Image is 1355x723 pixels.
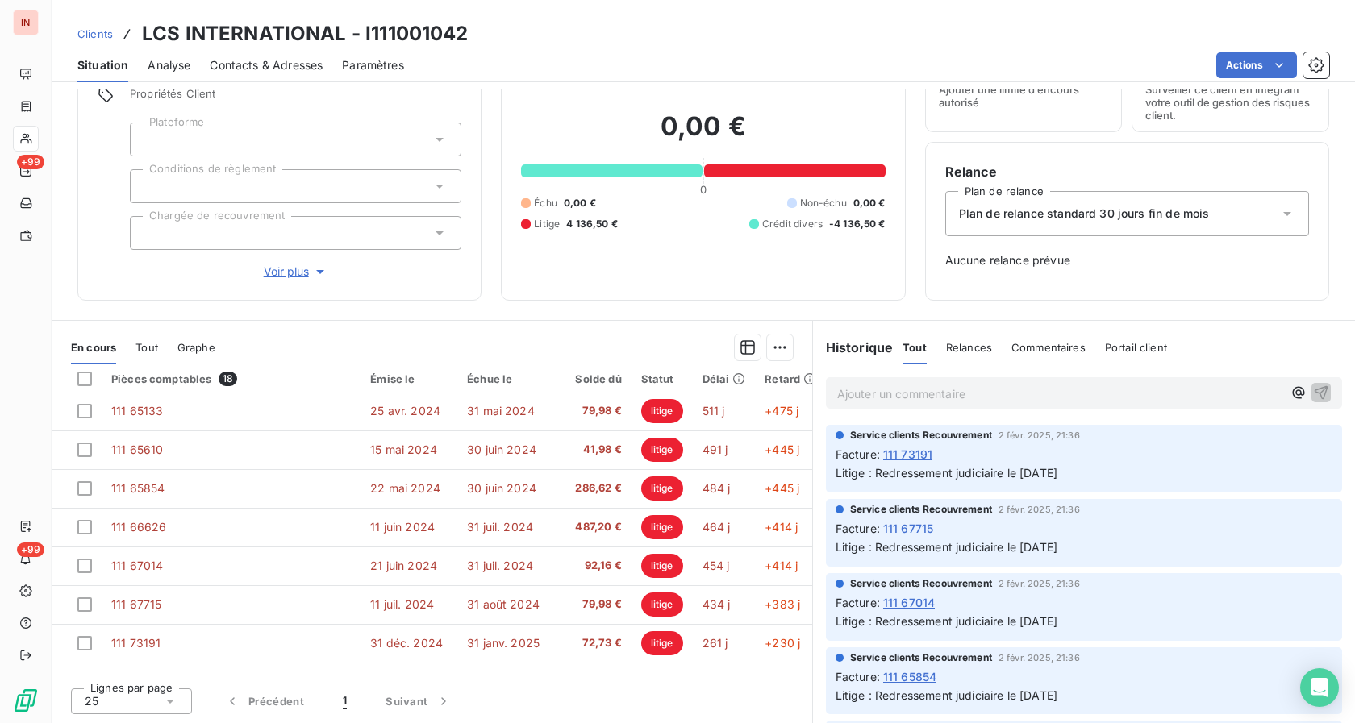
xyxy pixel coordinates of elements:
span: Portail client [1105,341,1167,354]
span: 111 67715 [883,520,933,537]
div: Émise le [370,372,448,385]
input: Ajouter une valeur [144,226,156,240]
span: Litige : Redressement judiciaire le [DATE] [836,466,1057,480]
div: Échue le [467,372,542,385]
span: 15 mai 2024 [370,443,437,456]
span: 18 [219,372,237,386]
button: Suivant [366,684,471,718]
span: Facture : [836,520,880,537]
span: Surveiller ce client en intégrant votre outil de gestion des risques client. [1145,83,1315,122]
span: 25 [85,693,98,709]
h6: Historique [813,338,894,357]
div: IN [13,10,39,35]
span: 2 févr. 2025, 21:36 [999,579,1080,588]
span: Tout [135,341,158,354]
span: +383 j [765,597,800,611]
span: 111 66626 [111,520,166,534]
span: -4 136,50 € [829,217,886,231]
span: 72,73 € [561,635,622,651]
span: Plan de relance standard 30 jours fin de mois [959,206,1210,222]
span: +99 [17,542,44,557]
span: 434 j [703,597,731,611]
span: Graphe [177,341,215,354]
span: Contacts & Adresses [210,57,323,73]
input: Ajouter une valeur [144,132,156,147]
span: 111 65854 [883,668,936,685]
span: Non-échu [800,196,847,210]
span: 41,98 € [561,442,622,458]
span: 79,98 € [561,596,622,613]
a: Clients [77,26,113,42]
span: 111 73191 [883,446,932,463]
span: litige [641,515,683,539]
span: litige [641,631,683,655]
span: Situation [77,57,128,73]
span: Facture : [836,668,880,685]
span: Litige : Redressement judiciaire le [DATE] [836,688,1057,702]
span: 511 j [703,404,725,418]
span: litige [641,399,683,423]
span: Litige : Redressement judiciaire le [DATE] [836,540,1057,554]
span: 1 [343,693,347,709]
span: Facture : [836,446,880,463]
button: 1 [323,684,366,718]
span: 31 janv. 2025 [467,636,540,650]
span: 2 févr. 2025, 21:36 [999,505,1080,514]
span: En cours [71,341,116,354]
div: Retard [765,372,816,385]
div: Open Intercom Messenger [1300,668,1339,707]
span: 487,20 € [561,519,622,535]
span: Voir plus [264,264,328,280]
span: +99 [17,155,44,169]
span: Analyse [148,57,190,73]
span: Service clients Recouvrement [850,428,992,443]
span: Relances [946,341,992,354]
span: Échu [534,196,557,210]
span: Aucune relance prévue [945,252,1309,268]
span: 30 juin 2024 [467,443,536,456]
span: 111 65854 [111,481,165,495]
span: 25 avr. 2024 [370,404,440,418]
button: Voir plus [130,263,461,280]
input: Ajouter une valeur [144,179,156,193]
span: 30 juin 2024 [467,481,536,495]
span: Tout [903,341,927,354]
h2: 0,00 € [521,110,885,159]
span: Propriétés Client [130,87,461,110]
span: Service clients Recouvrement [850,650,992,665]
span: 111 67014 [111,559,163,572]
span: 111 65133 [111,404,163,418]
span: Ajouter une limite d’encours autorisé [939,83,1109,109]
span: 22 mai 2024 [370,481,440,495]
button: Précédent [205,684,323,718]
span: +230 j [765,636,800,650]
span: +414 j [765,520,798,534]
span: Crédit divers [762,217,823,231]
span: 31 mai 2024 [467,404,535,418]
div: Solde dû [561,372,622,385]
div: Pièces comptables [111,372,351,386]
span: Paramètres [342,57,404,73]
span: +445 j [765,481,799,495]
span: 484 j [703,481,731,495]
span: +475 j [765,404,798,418]
span: 92,16 € [561,558,622,574]
span: Facture : [836,594,880,611]
button: Actions [1216,52,1297,78]
span: 286,62 € [561,480,622,497]
span: litige [641,554,683,578]
span: Clients [77,27,113,40]
span: 11 juin 2024 [370,520,435,534]
span: litige [641,476,683,501]
span: 0,00 € [853,196,886,210]
img: Logo LeanPay [13,688,39,713]
span: 111 73191 [111,636,161,650]
span: 31 déc. 2024 [370,636,443,650]
span: 0 [700,183,707,196]
span: +445 j [765,443,799,456]
span: +414 j [765,559,798,572]
span: Service clients Recouvrement [850,576,992,591]
span: 454 j [703,559,730,572]
span: 261 j [703,636,728,650]
span: litige [641,438,683,462]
